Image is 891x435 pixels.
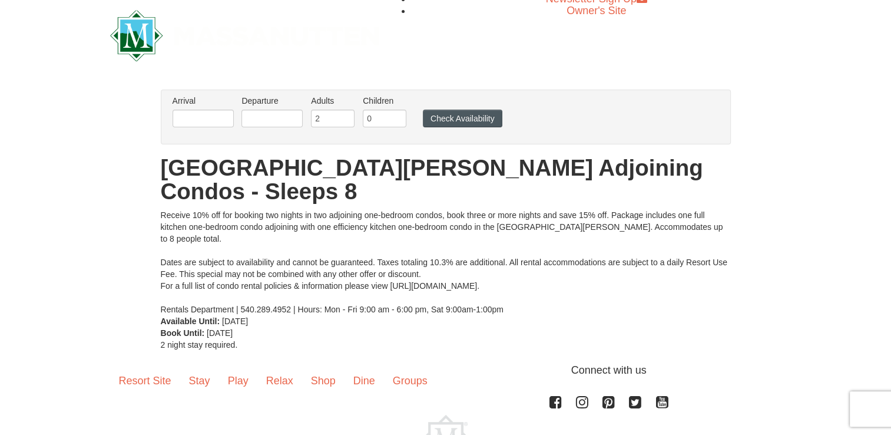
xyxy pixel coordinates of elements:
[302,362,345,399] a: Shop
[161,209,731,315] div: Receive 10% off for booking two nights in two adjoining one-bedroom condos, book three or more ni...
[161,340,238,350] span: 2 night stay required.
[180,362,219,399] a: Stay
[110,10,380,61] img: Massanutten Resort Logo
[363,95,406,107] label: Children
[311,95,355,107] label: Adults
[257,362,302,399] a: Relax
[110,362,180,399] a: Resort Site
[173,95,234,107] label: Arrival
[219,362,257,399] a: Play
[161,328,205,338] strong: Book Until:
[423,110,502,127] button: Check Availability
[161,317,220,326] strong: Available Until:
[110,362,781,378] p: Connect with us
[567,5,626,17] a: Owner's Site
[110,20,380,48] a: Massanutten Resort
[207,328,233,338] span: [DATE]
[241,95,303,107] label: Departure
[161,156,731,203] h1: [GEOGRAPHIC_DATA][PERSON_NAME] Adjoining Condos - Sleeps 8
[384,362,436,399] a: Groups
[345,362,384,399] a: Dine
[222,317,248,326] span: [DATE]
